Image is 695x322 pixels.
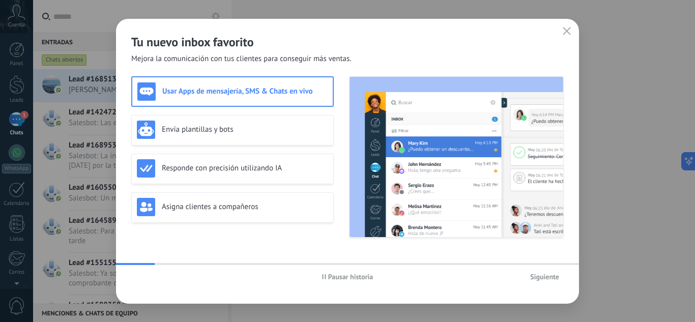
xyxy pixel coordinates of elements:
span: Pausar historia [328,273,373,280]
h3: Responde con precisión utilizando IA [162,163,328,173]
span: Siguiente [530,273,559,280]
button: Siguiente [526,269,564,284]
span: Mejora la comunicación con tus clientes para conseguir más ventas. [131,54,352,64]
h2: Tu nuevo inbox favorito [131,34,564,50]
button: Pausar historia [317,269,378,284]
h3: Asigna clientes a compañeros [162,202,328,212]
h3: Envía plantillas y bots [162,125,328,134]
h3: Usar Apps de mensajería, SMS & Chats en vivo [162,86,328,96]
